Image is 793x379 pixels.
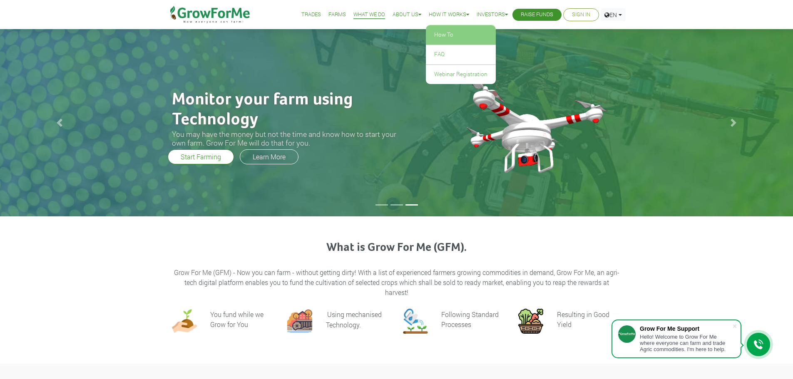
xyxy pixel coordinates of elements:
img: growforme image [518,309,543,334]
img: growforme image [172,309,197,334]
p: Using mechanised Technology. [326,310,382,329]
a: FAQ [426,45,496,64]
h6: You fund while we Grow for You [210,310,264,329]
a: How it Works [429,10,469,19]
h6: Resulting in Good Yield [557,310,609,329]
p: Grow For Me (GFM) - Now you can farm - without getting dirty! With a list of experienced farmers ... [173,268,620,297]
div: Hello! Welcome to Grow For Me where everyone can farm and trade Agric commodities. I'm here to help. [640,334,732,352]
h3: What is Grow For Me (GFM). [173,241,620,255]
a: Trades [301,10,321,19]
a: Farms [328,10,346,19]
a: Webinar Registration [426,65,496,84]
img: growforme image [403,309,428,334]
a: Sign In [572,10,590,19]
a: Raise Funds [521,10,553,19]
a: EN [601,8,626,21]
a: Start Farming [168,149,234,164]
a: What We Do [353,10,385,19]
div: Grow For Me Support [640,325,732,332]
a: Learn More [240,149,298,164]
a: About Us [393,10,421,19]
img: growforme image [287,309,312,334]
a: Investors [477,10,508,19]
img: growforme image [442,48,628,178]
h6: Following Standard Processes [441,310,499,329]
h2: Monitor your farm using Technology [172,90,409,130]
a: How To [426,25,496,45]
h3: You may have the money but not the time and know how to start your own farm. Grow For Me will do ... [172,130,409,147]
